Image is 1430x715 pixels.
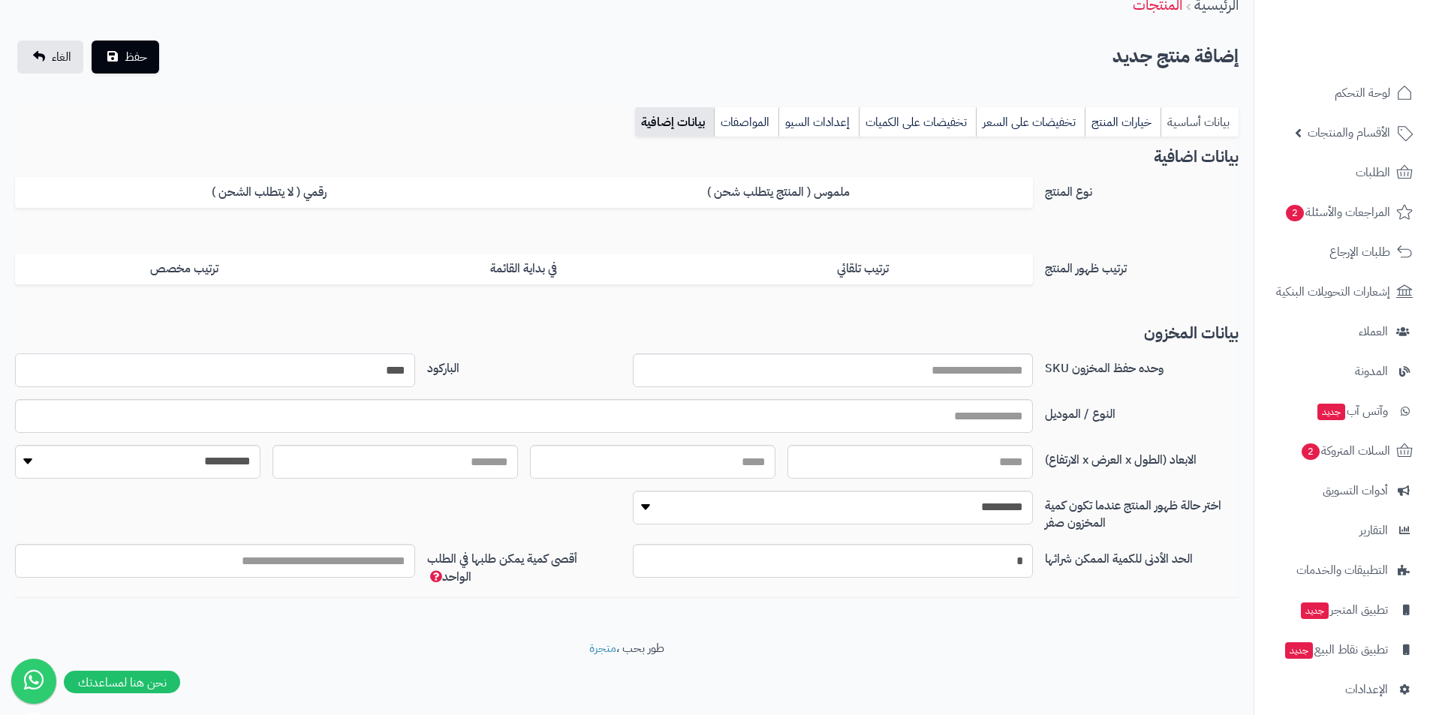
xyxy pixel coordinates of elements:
[1299,599,1388,620] span: تطبيق المتجر
[635,107,714,137] a: بيانات إضافية
[1039,445,1245,469] label: الابعاد (الطول x العرض x الارتفاع)
[1263,512,1421,548] a: التقارير
[1345,679,1388,700] span: الإعدادات
[1263,274,1421,310] a: إشعارات التحويلات البنكية
[15,254,354,284] label: ترتيب مخصص
[1161,107,1239,137] a: بيانات أساسية
[1263,393,1421,429] a: وآتس آبجديد
[1263,433,1421,469] a: السلات المتروكة2
[1263,234,1421,270] a: طلبات الإرجاع
[1302,443,1320,460] span: 2
[1112,41,1239,72] h2: إضافة منتج جديد
[1039,353,1245,377] label: وحده حفظ المخزون SKU
[15,177,524,208] label: رقمي ( لا يتطلب الشحن )
[589,639,616,657] a: متجرة
[1263,552,1421,588] a: التطبيقات والخدمات
[1296,560,1388,581] span: التطبيقات والخدمات
[1316,401,1388,422] span: وآتس آب
[1039,399,1245,423] label: النوع / الموديل
[1276,281,1390,302] span: إشعارات التحويلات البنكية
[1263,75,1421,111] a: لوحة التحكم
[1284,639,1388,660] span: تطبيق نقاط البيع
[1335,83,1390,104] span: لوحة التحكم
[125,48,147,66] span: حفظ
[15,325,1239,342] h3: بيانات المخزون
[427,550,577,586] span: أقصى كمية يمكن طلبها في الطلب الواحد
[1039,544,1245,568] label: الحد الأدنى للكمية الممكن شرائها
[1284,202,1390,223] span: المراجعات والأسئلة
[859,107,976,137] a: تخفيضات على الكميات
[714,107,778,137] a: المواصفات
[15,149,1239,166] h3: بيانات اضافية
[524,177,1033,208] label: ملموس ( المنتج يتطلب شحن )
[1356,162,1390,183] span: الطلبات
[1039,177,1245,201] label: نوع المنتج
[1323,480,1388,501] span: أدوات التسويق
[1263,592,1421,628] a: تطبيق المتجرجديد
[52,48,71,66] span: الغاء
[1263,353,1421,389] a: المدونة
[1085,107,1161,137] a: خيارات المنتج
[1329,242,1390,263] span: طلبات الإرجاع
[1301,602,1329,619] span: جديد
[1286,205,1304,221] span: 2
[92,41,159,74] button: حفظ
[1317,404,1345,420] span: جديد
[1263,155,1421,191] a: الطلبات
[421,353,627,377] label: الباركود
[1039,491,1245,532] label: اختر حالة ظهور المنتج عندما تكون كمية المخزون صفر
[1263,473,1421,509] a: أدوات التسويق
[1300,440,1390,461] span: السلات المتروكة
[1039,254,1245,278] label: ترتيب ظهور المنتج
[694,254,1033,284] label: ترتيب تلقائي
[1359,520,1388,541] span: التقارير
[1263,314,1421,350] a: العملاء
[1308,122,1390,143] span: الأقسام والمنتجات
[1355,361,1388,382] span: المدونة
[1263,671,1421,707] a: الإعدادات
[1263,194,1421,230] a: المراجعات والأسئلة2
[1263,632,1421,668] a: تطبيق نقاط البيعجديد
[778,107,859,137] a: إعدادات السيو
[1359,321,1388,342] span: العملاء
[17,41,83,74] a: الغاء
[976,107,1085,137] a: تخفيضات على السعر
[354,254,694,284] label: في بداية القائمة
[1285,642,1313,659] span: جديد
